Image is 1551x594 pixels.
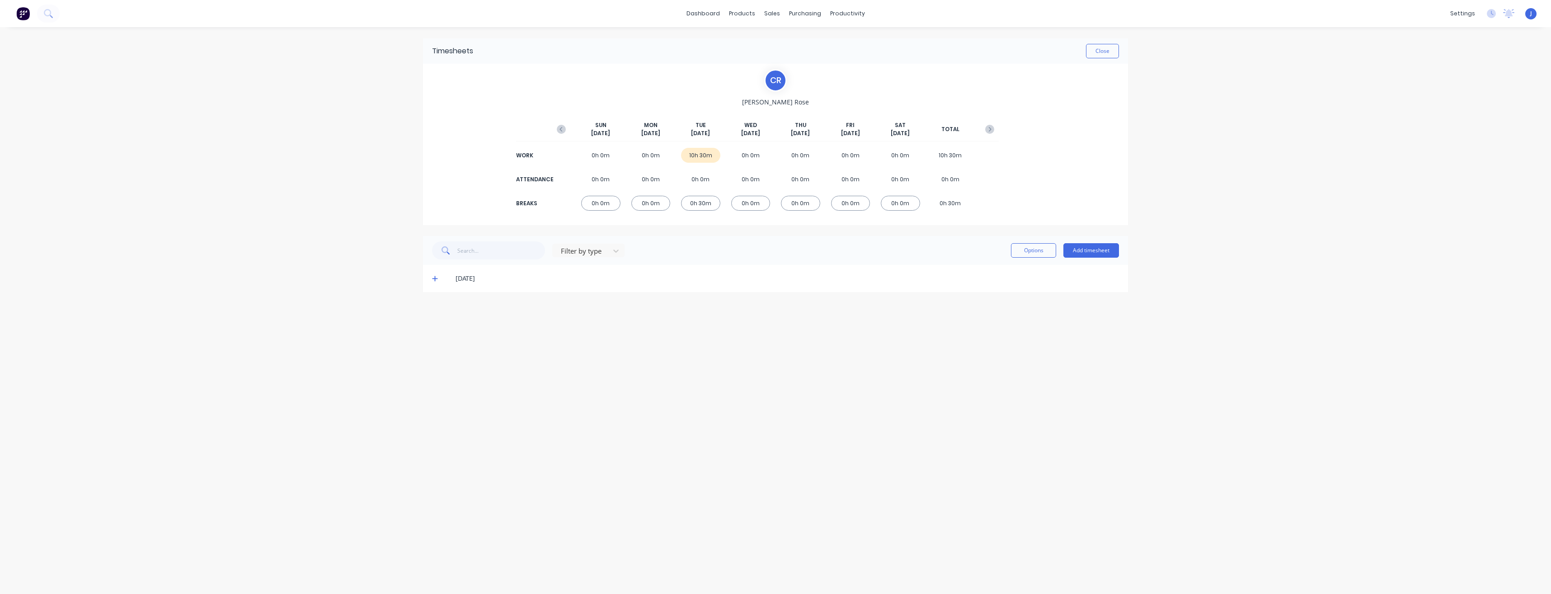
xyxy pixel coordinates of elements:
[881,148,920,163] div: 0h 0m
[841,129,860,137] span: [DATE]
[831,196,870,211] div: 0h 0m
[1063,243,1119,258] button: Add timesheet
[731,196,771,211] div: 0h 0m
[881,196,920,211] div: 0h 0m
[742,97,809,107] span: [PERSON_NAME] Rose
[931,172,970,187] div: 0h 0m
[682,7,724,20] a: dashboard
[791,129,810,137] span: [DATE]
[631,148,671,163] div: 0h 0m
[764,69,787,92] div: C R
[691,129,710,137] span: [DATE]
[895,121,906,129] span: SAT
[941,125,959,133] span: TOTAL
[724,7,760,20] div: products
[1086,44,1119,58] button: Close
[891,129,910,137] span: [DATE]
[785,7,826,20] div: purchasing
[681,196,720,211] div: 0h 30m
[1446,7,1480,20] div: settings
[744,121,757,129] span: WED
[516,175,552,184] div: ATTENDANCE
[681,148,720,163] div: 10h 30m
[516,151,552,160] div: WORK
[760,7,785,20] div: sales
[581,172,620,187] div: 0h 0m
[595,121,606,129] span: SUN
[696,121,706,129] span: TUE
[631,172,671,187] div: 0h 0m
[831,148,870,163] div: 0h 0m
[781,172,820,187] div: 0h 0m
[931,148,970,163] div: 10h 30m
[731,172,771,187] div: 0h 0m
[456,273,1119,283] div: [DATE]
[795,121,806,129] span: THU
[781,196,820,211] div: 0h 0m
[432,46,473,57] div: Timesheets
[644,121,658,129] span: MON
[846,121,855,129] span: FRI
[516,199,552,207] div: BREAKS
[881,172,920,187] div: 0h 0m
[781,148,820,163] div: 0h 0m
[1530,9,1532,18] span: J
[641,129,660,137] span: [DATE]
[681,172,720,187] div: 0h 0m
[826,7,869,20] div: productivity
[581,148,620,163] div: 0h 0m
[581,196,620,211] div: 0h 0m
[731,148,771,163] div: 0h 0m
[457,241,545,259] input: Search...
[831,172,870,187] div: 0h 0m
[16,7,30,20] img: Factory
[931,196,970,211] div: 0h 30m
[631,196,671,211] div: 0h 0m
[741,129,760,137] span: [DATE]
[1011,243,1056,258] button: Options
[591,129,610,137] span: [DATE]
